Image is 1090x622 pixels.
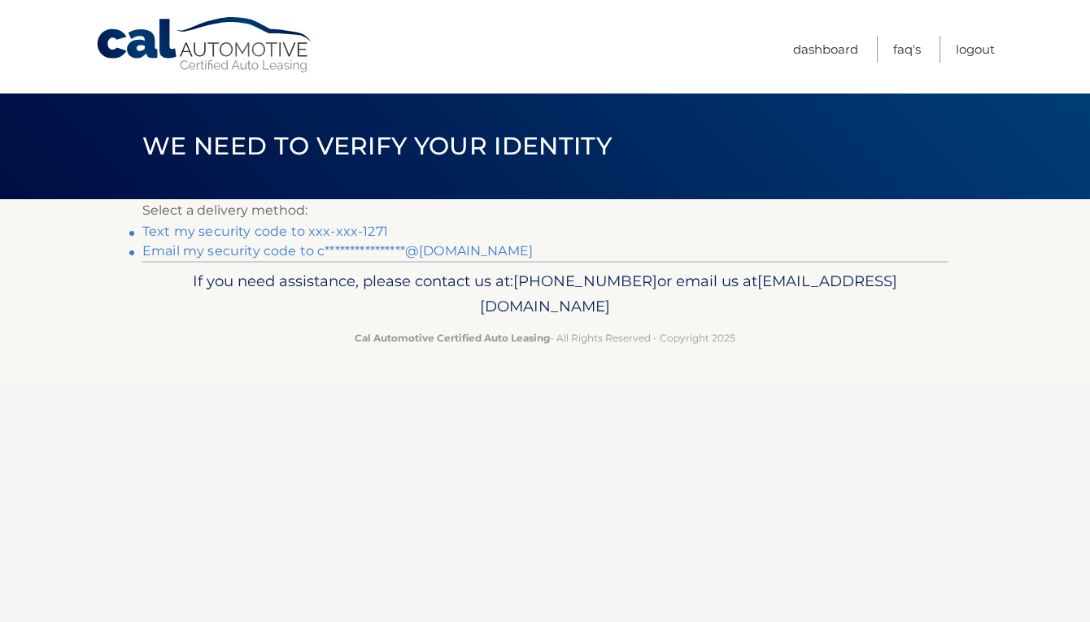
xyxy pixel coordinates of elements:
strong: Cal Automotive Certified Auto Leasing [355,332,550,344]
a: Dashboard [793,36,858,63]
a: Text my security code to xxx-xxx-1271 [142,224,388,239]
p: Select a delivery method: [142,199,948,222]
p: - All Rights Reserved - Copyright 2025 [153,329,937,346]
span: We need to verify your identity [142,131,612,161]
a: Cal Automotive [95,16,315,74]
a: Logout [956,36,995,63]
a: FAQ's [893,36,921,63]
p: If you need assistance, please contact us at: or email us at [153,268,937,320]
span: [PHONE_NUMBER] [513,272,657,290]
